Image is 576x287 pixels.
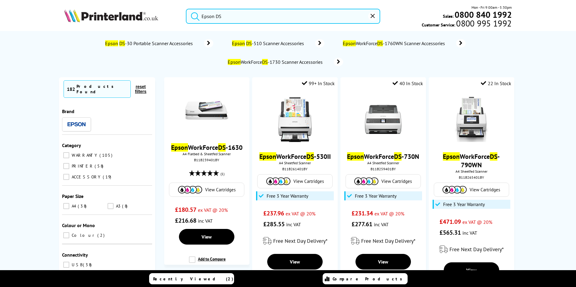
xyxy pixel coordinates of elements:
span: ex VAT @ 20% [374,211,404,217]
span: 8 [122,203,129,209]
mark: DS [490,152,497,161]
mark: DS [218,143,226,152]
a: Printerland Logo [64,9,178,23]
input: ACCESSORY 19 [63,174,69,180]
input: Colour 2 [63,232,69,238]
span: Customer Service: [422,20,512,28]
a: EpsonWorkForceDS-1760WN Scanner Accessories [343,39,466,48]
span: Connectivity [62,252,88,258]
span: 182 [67,86,75,92]
img: Cartridges [443,186,467,193]
input: Search product or br [186,9,380,24]
div: modal_delivery [432,241,511,258]
span: A4 Flatbed & Sheetfed Scanner [167,152,246,156]
b: 0800 840 1992 [455,9,512,20]
span: Category [62,142,81,148]
span: PRINTER [70,163,94,169]
button: reset filters [131,84,151,94]
mark: Epson [232,40,245,46]
div: B11B265401BY [433,175,509,180]
div: B11B239401BY [169,158,245,162]
div: 99+ In Stock [302,80,335,86]
a: EpsonWorkForceDS-530II [259,152,331,161]
input: A3 8 [108,203,114,209]
span: A4 Sheetfed Scanner [343,161,423,165]
span: inc VAT [198,218,213,224]
span: (1) [221,168,224,180]
span: £471.09 [440,218,461,226]
a: View [444,262,499,278]
span: £216.68 [175,217,196,224]
span: £285.55 [263,220,285,228]
span: View Cartridges [293,178,324,184]
span: WorkForce -1760WN Scanner Accessories [343,40,447,46]
span: Free Next Day Delivery* [361,237,415,244]
span: £565.31 [440,229,461,236]
span: 38 [78,203,88,209]
mark: DS [119,40,125,46]
mark: Epson [347,152,364,161]
span: ACCESSORY [70,174,102,180]
span: -30 Portable Scanner Accessories [105,40,195,46]
div: modal_delivery [255,233,334,249]
span: 19 [103,174,113,180]
img: Cartridges [354,177,378,185]
mark: Epson [343,40,356,46]
span: A4 Sheetfed Scanner [432,169,511,174]
span: View [378,259,388,265]
a: View [179,229,234,245]
mark: Epson [259,152,276,161]
div: B11B261401BY [257,167,333,171]
label: Add to Compare [189,256,226,268]
mark: DS [306,152,314,161]
mark: DS [377,40,383,46]
span: Brand [62,108,74,114]
div: Products Found [77,84,127,94]
span: ex VAT @ 20% [198,207,228,213]
mark: Epson [171,143,188,152]
span: Mon - Fri 9:00am - 5:30pm [471,5,512,10]
span: Free 3 Year Warranty [355,193,396,199]
img: Epson-DS-730N-Front-Small.jpg [361,97,406,142]
span: A4 [70,203,77,209]
a: View Cartridges [349,177,418,185]
mark: DS [246,40,252,46]
span: 38 [83,262,93,267]
span: Recently Viewed (2) [153,276,233,282]
a: EpsonWorkForceDS-1730 Scanner Accessories [227,58,343,66]
span: View [290,259,300,265]
span: View Cartridges [205,187,236,193]
mark: Epson [105,40,118,46]
input: A4 38 [63,203,69,209]
mark: Epson [228,59,241,65]
mark: DS [394,152,402,161]
input: WARRANTY 105 [63,152,69,158]
span: USB [70,262,82,267]
div: modal_delivery [343,233,423,249]
span: View [466,267,477,273]
span: -510 Scanner Accessories [231,40,306,46]
div: 22 In Stock [481,80,511,86]
img: Epson [67,122,86,127]
img: DS-1630-front-small.jpg [184,88,229,133]
a: EpsonWorkForceDS-790WN [443,152,500,169]
img: Epson-DS-530II-Front-Small.jpg [272,97,318,142]
span: ex VAT @ 20% [462,219,492,225]
span: View [202,234,212,240]
span: £231.34 [352,209,373,217]
span: 58 [95,163,105,169]
a: Epson DS-510 Scanner Accessories [231,39,324,48]
span: Free 3 Year Warranty [267,193,308,199]
span: inc VAT [286,221,301,227]
span: Colour or Mono [62,222,95,228]
img: Printerland Logo [64,9,158,22]
span: 2 [97,233,106,238]
span: Paper Size [62,193,83,199]
a: EpsonWorkForceDS-730N [347,152,419,161]
a: EpsonWorkForceDS-1630 [171,143,243,152]
span: WorkForce -1730 Scanner Accessories [227,59,325,65]
mark: DS [262,59,268,65]
mark: Epson [443,152,460,161]
span: Free Next Day Delivery* [449,246,504,253]
span: Free Next Day Delivery* [273,237,327,244]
